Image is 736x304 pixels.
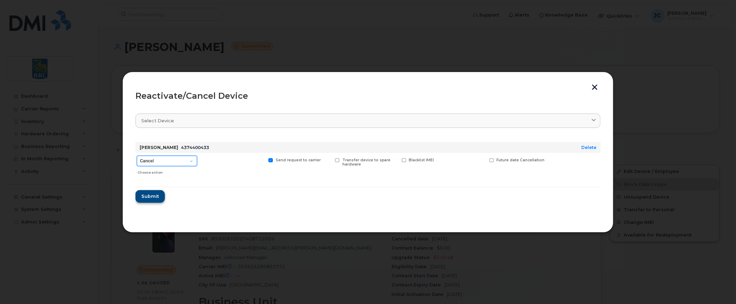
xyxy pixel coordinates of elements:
[260,158,263,162] input: Send request to carrier
[135,92,601,100] div: Reactivate/Cancel Device
[497,158,545,162] span: Future date Cancellation
[276,158,321,162] span: Send request to carrier
[342,158,391,167] span: Transfer device to spare hardware
[409,158,434,162] span: Blacklist IMEI
[181,145,209,150] span: 4374400433
[481,158,484,162] input: Future date Cancellation
[141,193,159,200] span: Submit
[135,190,165,203] button: Submit
[327,158,330,162] input: Transfer device to spare hardware
[141,117,174,124] span: Select device
[135,114,601,128] a: Select device
[140,145,178,150] strong: [PERSON_NAME]
[393,158,397,162] input: Blacklist IMEI
[581,145,596,150] a: Delete
[138,167,197,175] div: Choose action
